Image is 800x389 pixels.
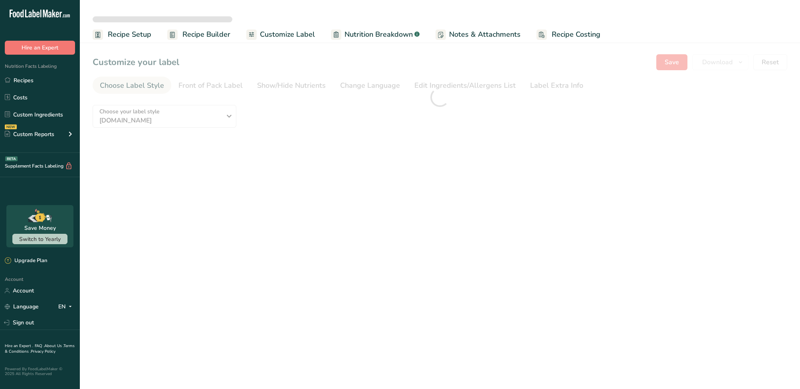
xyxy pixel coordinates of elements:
[93,26,151,43] a: Recipe Setup
[182,29,230,40] span: Recipe Builder
[5,156,18,161] div: BETA
[12,234,67,244] button: Switch to Yearly
[260,29,315,40] span: Customize Label
[5,257,47,265] div: Upgrade Plan
[31,349,55,354] a: Privacy Policy
[449,29,521,40] span: Notes & Attachments
[436,26,521,43] a: Notes & Attachments
[167,26,230,43] a: Recipe Builder
[44,343,63,349] a: About Us .
[5,367,75,376] div: Powered By FoodLabelMaker © 2025 All Rights Reserved
[24,224,56,232] div: Save Money
[537,26,600,43] a: Recipe Costing
[19,235,61,243] span: Switch to Yearly
[58,302,75,312] div: EN
[246,26,315,43] a: Customize Label
[5,343,75,354] a: Terms & Conditions .
[345,29,413,40] span: Nutrition Breakdown
[5,124,17,129] div: NEW
[35,343,44,349] a: FAQ .
[5,300,39,314] a: Language
[5,130,54,138] div: Custom Reports
[5,343,33,349] a: Hire an Expert .
[552,29,600,40] span: Recipe Costing
[331,26,420,43] a: Nutrition Breakdown
[108,29,151,40] span: Recipe Setup
[5,41,75,55] button: Hire an Expert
